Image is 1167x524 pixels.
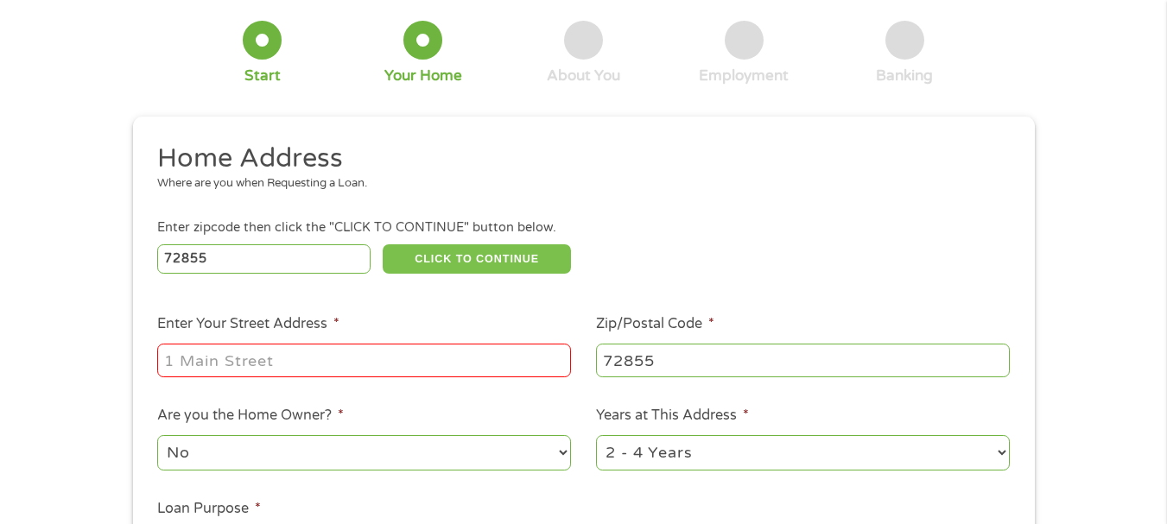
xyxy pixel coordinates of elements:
h2: Home Address [157,142,997,176]
div: Where are you when Requesting a Loan. [157,175,997,193]
div: Banking [876,66,933,85]
div: Enter zipcode then click the "CLICK TO CONTINUE" button below. [157,218,1009,237]
input: 1 Main Street [157,344,571,376]
button: CLICK TO CONTINUE [383,244,571,274]
div: About You [547,66,620,85]
div: Your Home [384,66,462,85]
label: Zip/Postal Code [596,315,714,333]
input: Enter Zipcode (e.g 01510) [157,244,371,274]
label: Enter Your Street Address [157,315,339,333]
div: Employment [699,66,789,85]
label: Are you the Home Owner? [157,407,344,425]
label: Years at This Address [596,407,749,425]
div: Start [244,66,281,85]
label: Loan Purpose [157,500,261,518]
